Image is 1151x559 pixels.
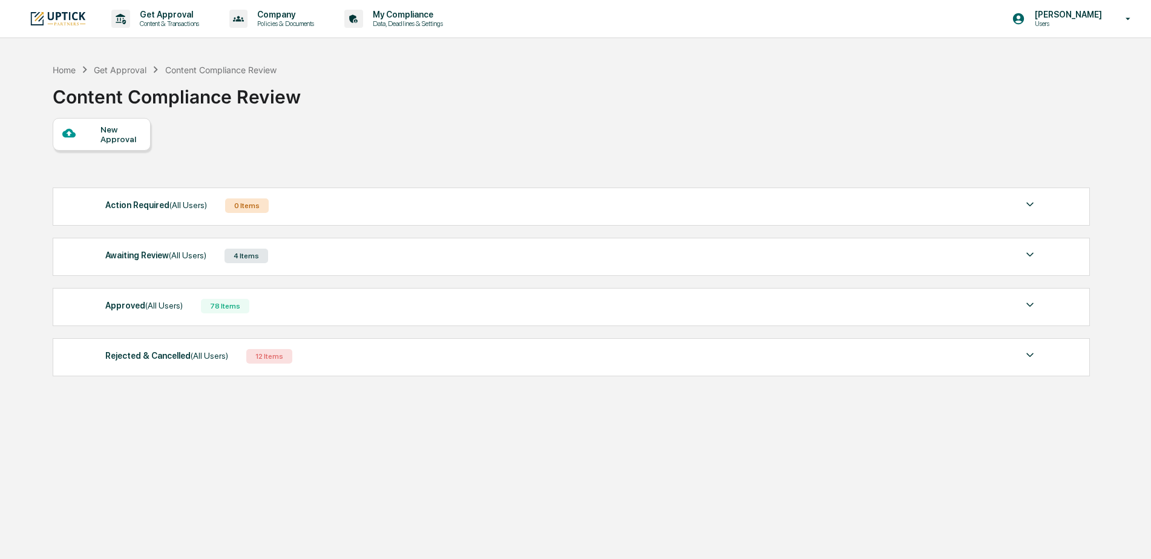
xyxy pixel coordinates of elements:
[248,19,320,28] p: Policies & Documents
[1023,298,1037,312] img: caret
[191,351,228,361] span: (All Users)
[201,299,249,313] div: 78 Items
[105,247,206,263] div: Awaiting Review
[1025,10,1108,19] p: [PERSON_NAME]
[1023,348,1037,362] img: caret
[130,19,205,28] p: Content & Transactions
[105,197,207,213] div: Action Required
[246,349,292,364] div: 12 Items
[225,249,268,263] div: 4 Items
[130,10,205,19] p: Get Approval
[1023,247,1037,262] img: caret
[105,298,183,313] div: Approved
[105,348,228,364] div: Rejected & Cancelled
[53,76,301,108] div: Content Compliance Review
[1112,519,1145,552] iframe: Open customer support
[225,198,269,213] div: 0 Items
[94,65,146,75] div: Get Approval
[1023,197,1037,212] img: caret
[100,125,141,144] div: New Approval
[165,65,277,75] div: Content Compliance Review
[53,65,76,75] div: Home
[169,200,207,210] span: (All Users)
[169,250,206,260] span: (All Users)
[29,10,87,27] img: logo
[363,10,449,19] p: My Compliance
[1025,19,1108,28] p: Users
[363,19,449,28] p: Data, Deadlines & Settings
[145,301,183,310] span: (All Users)
[248,10,320,19] p: Company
